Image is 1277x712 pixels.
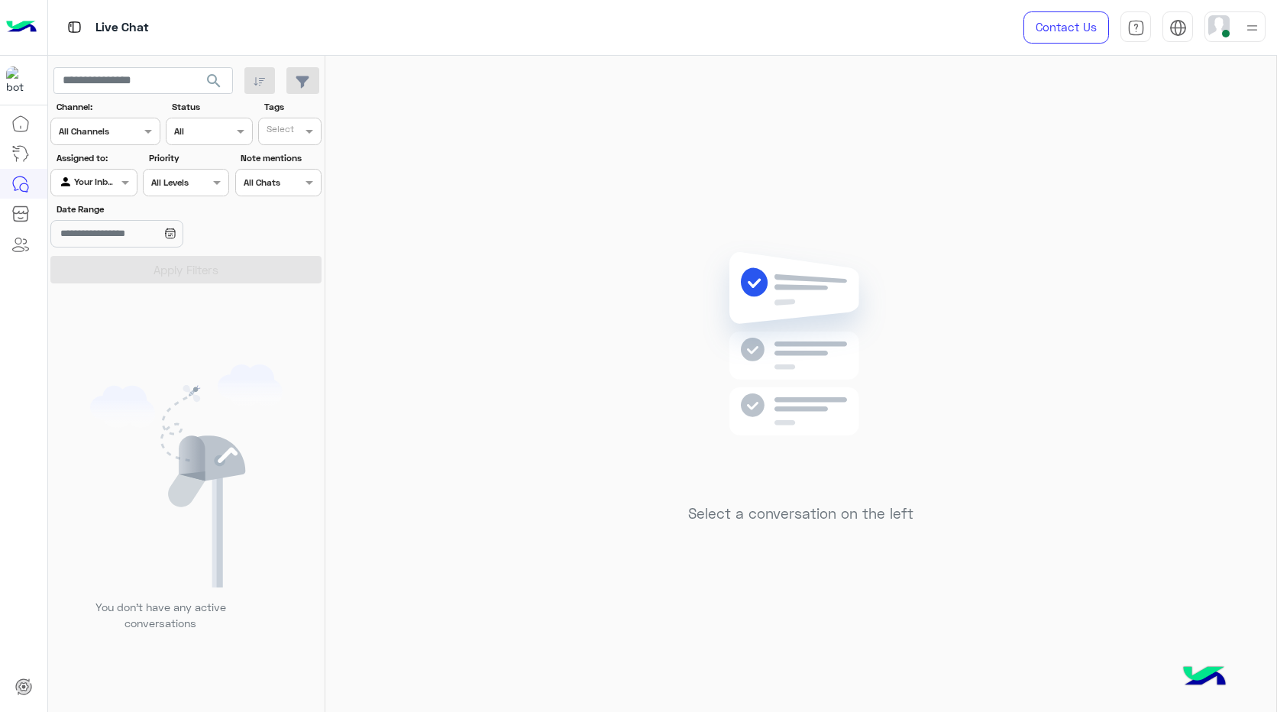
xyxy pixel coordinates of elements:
img: Logo [6,11,37,44]
a: tab [1120,11,1151,44]
label: Priority [149,151,228,165]
label: Date Range [57,202,228,216]
p: Live Chat [95,18,149,38]
label: Assigned to: [57,151,135,165]
div: Select [264,122,294,140]
label: Status [172,100,251,114]
label: Note mentions [241,151,319,165]
a: Contact Us [1023,11,1109,44]
label: Tags [264,100,320,114]
img: hulul-logo.png [1178,651,1231,704]
button: search [196,67,233,100]
img: profile [1243,18,1262,37]
img: tab [1127,19,1145,37]
img: tab [65,18,84,37]
img: tab [1169,19,1187,37]
img: no messages [690,240,911,494]
span: search [205,72,223,90]
label: Channel: [57,100,159,114]
img: empty users [90,364,283,587]
img: userImage [1208,15,1230,37]
img: 322208621163248 [6,66,34,94]
h5: Select a conversation on the left [688,505,913,523]
button: Apply Filters [50,256,322,283]
p: You don’t have any active conversations [83,599,238,632]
